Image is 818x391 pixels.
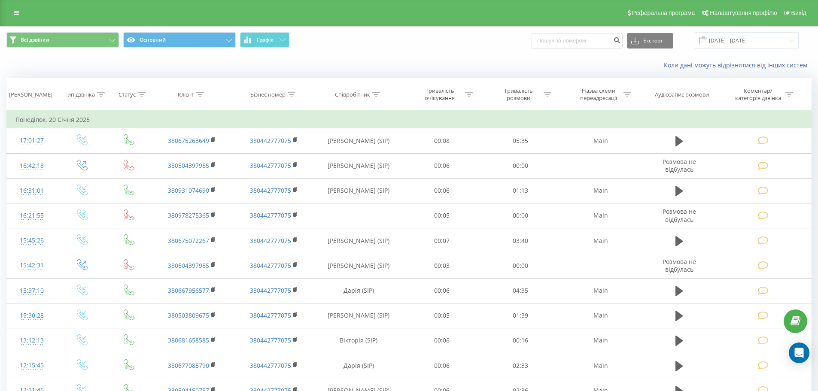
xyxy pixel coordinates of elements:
[168,236,209,245] a: 380675072267
[250,91,286,98] div: Бізнес номер
[15,132,49,149] div: 17:01:27
[168,336,209,344] a: 380681658585
[168,186,209,194] a: 380931074690
[250,361,291,370] a: 380442777075
[168,211,209,219] a: 380978275365
[250,236,291,245] a: 380442777075
[627,33,673,48] button: Експорт
[733,87,783,102] div: Коментар/категорія дзвінка
[315,353,403,378] td: Дарія (SIP)
[123,32,236,48] button: Основний
[315,253,403,278] td: [PERSON_NAME] (SIP)
[403,128,481,153] td: 00:08
[250,261,291,270] a: 380442777075
[119,91,136,98] div: Статус
[315,228,403,253] td: [PERSON_NAME] (SIP)
[315,303,403,328] td: [PERSON_NAME] (SIP)
[560,228,641,253] td: Main
[64,91,95,98] div: Тип дзвінка
[663,207,696,223] span: Розмова не відбулась
[315,128,403,153] td: [PERSON_NAME] (SIP)
[315,153,403,178] td: [PERSON_NAME] (SIP)
[560,353,641,378] td: Main
[481,228,560,253] td: 03:40
[560,278,641,303] td: Main
[7,111,812,128] td: Понеділок, 20 Січня 2025
[481,353,560,378] td: 02:33
[481,253,560,278] td: 00:00
[15,257,49,274] div: 15:42:31
[240,32,289,48] button: Графік
[15,207,49,224] div: 16:21:55
[532,33,623,48] input: Пошук за номером
[560,178,641,203] td: Main
[168,161,209,170] a: 380504397955
[663,258,696,273] span: Розмова не відбулась
[632,9,695,16] span: Реферальна програма
[403,228,481,253] td: 00:07
[15,158,49,174] div: 16:42:18
[178,91,194,98] div: Клієнт
[250,336,291,344] a: 380442777075
[168,311,209,319] a: 380503809675
[481,328,560,353] td: 00:16
[250,286,291,294] a: 380442777075
[21,36,49,43] span: Всі дзвінки
[9,91,52,98] div: [PERSON_NAME]
[403,253,481,278] td: 00:03
[15,332,49,349] div: 13:12:13
[257,37,274,43] span: Графік
[481,153,560,178] td: 00:00
[168,136,209,145] a: 380675263649
[560,328,641,353] td: Main
[481,178,560,203] td: 01:13
[403,278,481,303] td: 00:06
[250,311,291,319] a: 380442777075
[168,261,209,270] a: 380504397955
[403,328,481,353] td: 00:06
[791,9,806,16] span: Вихід
[481,303,560,328] td: 01:39
[481,278,560,303] td: 04:35
[789,343,809,363] div: Open Intercom Messenger
[250,136,291,145] a: 380442777075
[403,153,481,178] td: 00:06
[481,203,560,228] td: 00:00
[417,87,463,102] div: Тривалість очікування
[560,203,641,228] td: Main
[403,203,481,228] td: 00:05
[710,9,777,16] span: Налаштування профілю
[403,353,481,378] td: 00:06
[250,211,291,219] a: 380442777075
[315,328,403,353] td: Вікторія (SIP)
[655,91,709,98] div: Аудіозапис розмови
[315,278,403,303] td: Дарія (SIP)
[664,61,812,69] a: Коли дані можуть відрізнятися вiд інших систем
[315,178,403,203] td: [PERSON_NAME] (SIP)
[496,87,541,102] div: Тривалість розмови
[250,161,291,170] a: 380442777075
[168,286,209,294] a: 380667956577
[6,32,119,48] button: Всі дзвінки
[335,91,370,98] div: Співробітник
[250,186,291,194] a: 380442777075
[575,87,621,102] div: Назва схеми переадресації
[15,182,49,199] div: 16:31:01
[15,357,49,374] div: 12:15:45
[15,282,49,299] div: 15:37:10
[403,178,481,203] td: 00:06
[560,303,641,328] td: Main
[168,361,209,370] a: 380677085790
[15,307,49,324] div: 15:30:28
[15,232,49,249] div: 15:45:26
[560,128,641,153] td: Main
[663,158,696,173] span: Розмова не відбулась
[481,128,560,153] td: 05:35
[403,303,481,328] td: 00:05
